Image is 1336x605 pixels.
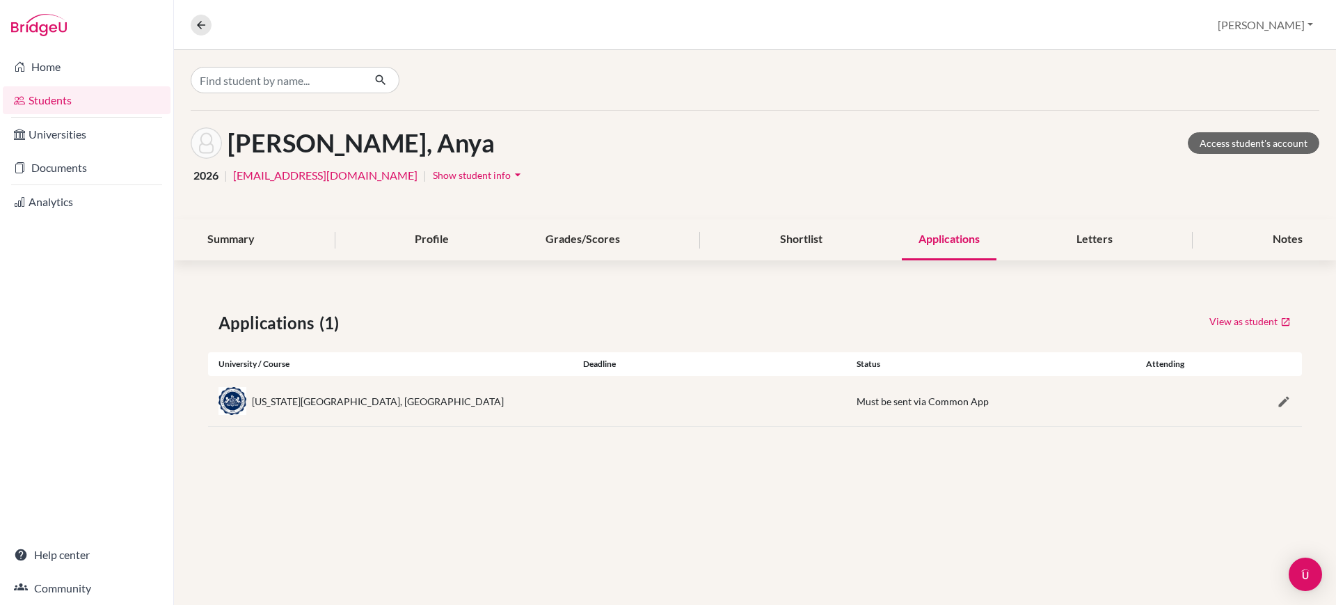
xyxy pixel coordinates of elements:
[208,358,573,370] div: University / Course
[433,169,511,181] span: Show student info
[1289,558,1322,591] div: Open Intercom Messenger
[218,311,319,336] span: Applications
[511,168,525,182] i: arrow_drop_down
[902,219,996,260] div: Applications
[1188,132,1319,154] a: Access student's account
[191,219,271,260] div: Summary
[3,120,170,148] a: Universities
[1120,358,1211,370] div: Attending
[3,188,170,216] a: Analytics
[224,167,228,184] span: |
[11,14,67,36] img: Bridge-U
[3,86,170,114] a: Students
[218,387,246,414] img: us_psu_5q2awepp.jpeg
[191,127,222,159] img: Anya Reddy Annaji's avatar
[763,219,839,260] div: Shortlist
[1060,219,1129,260] div: Letters
[573,358,846,370] div: Deadline
[1256,219,1319,260] div: Notes
[857,395,989,407] span: Must be sent via Common App
[252,394,504,409] div: [US_STATE][GEOGRAPHIC_DATA], [GEOGRAPHIC_DATA]
[319,311,344,336] span: (1)
[3,574,170,602] a: Community
[193,167,218,184] span: 2026
[529,219,637,260] div: Grades/Scores
[228,128,495,158] h1: [PERSON_NAME], Anya
[233,167,417,184] a: [EMAIL_ADDRESS][DOMAIN_NAME]
[1211,12,1319,38] button: [PERSON_NAME]
[191,67,363,93] input: Find student by name...
[3,154,170,182] a: Documents
[423,167,427,184] span: |
[3,541,170,569] a: Help center
[846,358,1120,370] div: Status
[1209,311,1291,332] a: View as student
[432,164,525,186] button: Show student infoarrow_drop_down
[398,219,466,260] div: Profile
[3,53,170,81] a: Home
